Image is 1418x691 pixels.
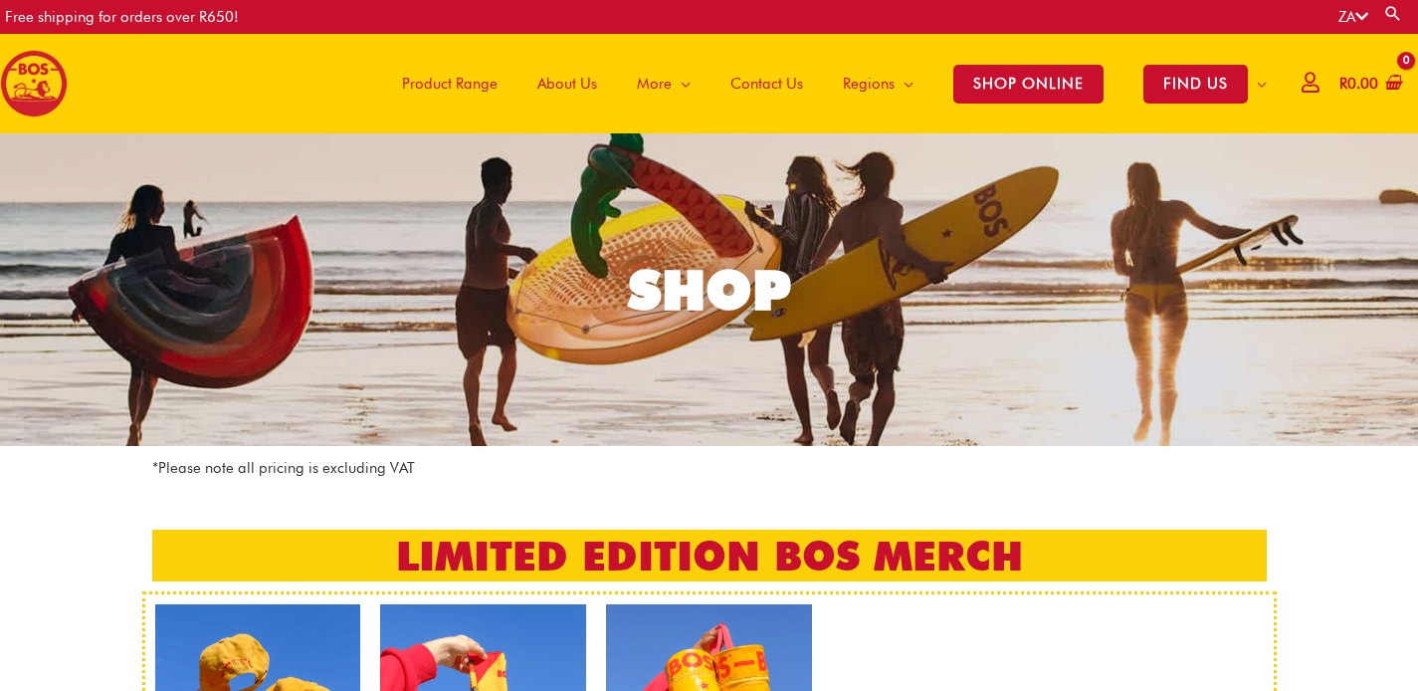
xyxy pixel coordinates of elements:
span: Product Range [402,54,498,114]
span: FIND US [1143,65,1248,104]
span: About Us [537,54,597,114]
a: Product Range [382,34,517,133]
a: About Us [517,34,617,133]
a: Search button [1383,4,1403,23]
span: Regions [843,54,895,114]
bdi: 0.00 [1339,75,1378,93]
p: *Please note all pricing is excluding VAT [152,456,1267,481]
a: SHOP ONLINE [933,34,1123,133]
div: SHOP [628,263,791,318]
nav: Site Navigation [367,34,1287,133]
a: ZA [1338,8,1368,26]
span: More [637,54,672,114]
span: R [1339,75,1347,93]
a: Contact Us [710,34,823,133]
span: SHOP ONLINE [953,65,1104,104]
a: Regions [823,34,933,133]
a: View Shopping Cart, empty [1335,62,1403,107]
h2: LIMITED EDITION BOS MERCH [152,530,1267,581]
span: Contact Us [730,54,803,114]
a: More [617,34,710,133]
